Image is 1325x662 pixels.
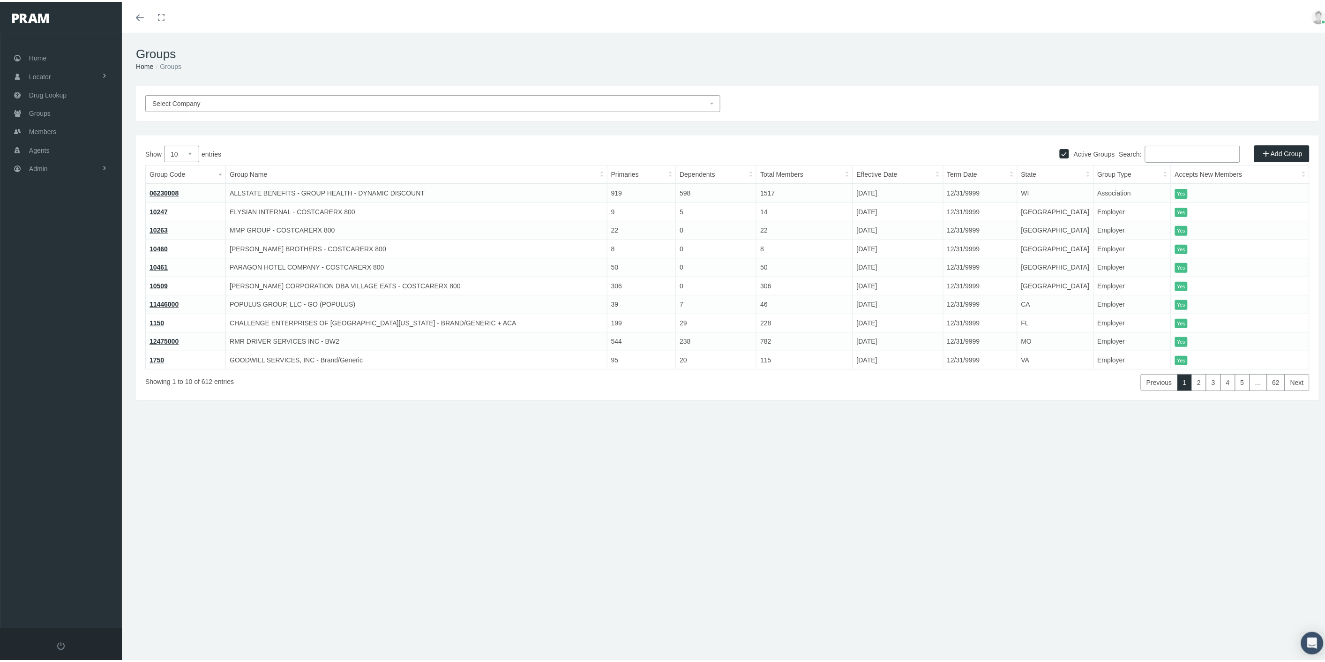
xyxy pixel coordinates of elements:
[943,238,1017,256] td: 12/31/9999
[1206,372,1221,389] a: 3
[676,349,756,368] td: 20
[756,349,853,368] td: 115
[943,164,1017,182] th: Term Date: activate to sort column ascending
[1093,219,1171,238] td: Employer
[145,144,727,160] label: Show entries
[150,262,168,269] a: 10461
[607,293,675,312] td: 39
[943,182,1017,201] td: 12/31/9999
[136,45,1319,60] h1: Groups
[12,12,49,21] img: PRAM_20_x_78.png
[150,280,168,288] a: 10509
[150,225,168,232] a: 10263
[226,275,607,293] td: [PERSON_NAME] CORPORATION DBA VILLAGE EATS - COSTCARERX 800
[1175,317,1188,327] itemstyle: Yes
[152,98,201,105] span: Select Company
[226,238,607,256] td: [PERSON_NAME] BROTHERS - COSTCARERX 800
[1285,372,1310,389] a: Next
[1093,312,1171,331] td: Employer
[756,182,853,201] td: 1517
[943,349,1017,368] td: 12/31/9999
[943,331,1017,349] td: 12/31/9999
[1235,372,1250,389] a: 5
[853,349,943,368] td: [DATE]
[756,164,853,182] th: Total Members: activate to sort column ascending
[1177,372,1192,389] a: 1
[226,312,607,331] td: CHALLENGE ENTERPRISES OF [GEOGRAPHIC_DATA][US_STATE] - BRAND/GENERIC + ACA
[853,164,943,182] th: Effective Date: activate to sort column ascending
[1017,331,1093,349] td: MO
[1093,164,1171,182] th: Group Type: activate to sort column ascending
[1254,143,1310,160] a: Add Group
[853,182,943,201] td: [DATE]
[226,219,607,238] td: MMP GROUP - COSTCARERX 800
[1093,293,1171,312] td: Employer
[226,256,607,275] td: PARAGON HOTEL COMPANY - COSTCARERX 800
[29,47,46,65] span: Home
[943,201,1017,219] td: 12/31/9999
[607,201,675,219] td: 9
[1093,275,1171,293] td: Employer
[853,238,943,256] td: [DATE]
[676,201,756,219] td: 5
[226,182,607,201] td: ALLSTATE BENEFITS - GROUP HEALTH - DYNAMIC DISCOUNT
[1175,335,1188,345] itemstyle: Yes
[943,219,1017,238] td: 12/31/9999
[1093,331,1171,349] td: Employer
[853,256,943,275] td: [DATE]
[1175,187,1188,197] itemstyle: Yes
[756,331,853,349] td: 782
[153,60,181,70] li: Groups
[676,293,756,312] td: 7
[853,275,943,293] td: [DATE]
[756,293,853,312] td: 46
[676,238,756,256] td: 0
[226,331,607,349] td: RMR DRIVER SERVICES INC - BW2
[676,331,756,349] td: 238
[150,206,168,214] a: 10247
[1093,349,1171,368] td: Employer
[226,164,607,182] th: Group Name: activate to sort column ascending
[164,144,199,160] select: Showentries
[1171,164,1309,182] th: Accepts New Members: activate to sort column ascending
[853,331,943,349] td: [DATE]
[1017,312,1093,331] td: FL
[29,140,50,158] span: Agents
[1017,164,1093,182] th: State: activate to sort column ascending
[150,317,164,325] a: 1150
[853,293,943,312] td: [DATE]
[676,219,756,238] td: 0
[676,256,756,275] td: 0
[29,66,51,84] span: Locator
[607,312,675,331] td: 199
[676,275,756,293] td: 0
[1267,372,1286,389] a: 62
[1250,372,1267,389] a: …
[1093,256,1171,275] td: Employer
[607,182,675,201] td: 919
[1069,147,1115,158] label: Active Groups
[756,201,853,219] td: 14
[676,182,756,201] td: 598
[943,275,1017,293] td: 12/31/9999
[943,312,1017,331] td: 12/31/9999
[853,201,943,219] td: [DATE]
[943,293,1017,312] td: 12/31/9999
[1175,298,1188,308] itemstyle: Yes
[150,336,179,343] a: 12475000
[607,164,675,182] th: Primaries: activate to sort column ascending
[146,164,226,182] th: Group Code: activate to sort column descending
[1017,256,1093,275] td: [GEOGRAPHIC_DATA]
[150,354,164,362] a: 1750
[1141,372,1177,389] a: Previous
[1093,201,1171,219] td: Employer
[226,293,607,312] td: POPULUS GROUP, LLC - GO (POPULUS)
[1175,243,1188,253] itemstyle: Yes
[29,158,48,176] span: Admin
[676,164,756,182] th: Dependents: activate to sort column ascending
[607,238,675,256] td: 8
[853,312,943,331] td: [DATE]
[1017,201,1093,219] td: [GEOGRAPHIC_DATA]
[1119,144,1240,161] label: Search:
[607,256,675,275] td: 50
